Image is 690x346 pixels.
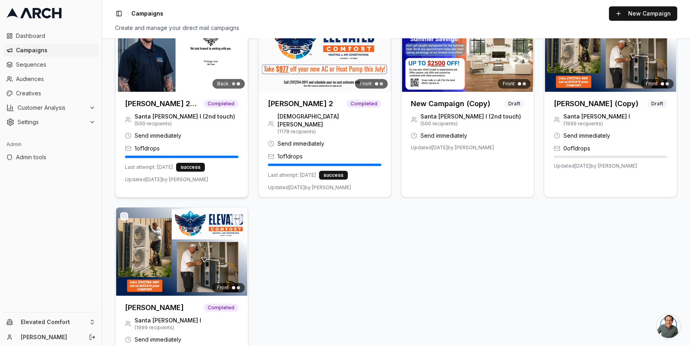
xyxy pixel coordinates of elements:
button: New Campaign [609,6,677,21]
img: Front creative for New Campaign (Copy) [401,4,534,92]
span: Send immediately [278,140,324,148]
button: Settings [3,116,99,129]
span: Dashboard [16,32,95,40]
span: Admin tools [16,153,95,161]
span: ( 500 recipients) [135,121,235,127]
span: Santa [PERSON_NAME] I (2nd touch) [420,113,521,121]
a: Dashboard [3,30,99,42]
img: Front creative for ROSA 2 [258,4,391,92]
span: ( 1999 recipients) [563,121,630,127]
span: Updated [DATE] by [PERSON_NAME] [411,144,494,151]
span: Santa [PERSON_NAME] I (2nd touch) [135,113,235,121]
span: 1 of 1 drops [135,144,160,152]
button: Elevated Comfort [3,316,99,328]
span: Updated [DATE] by [PERSON_NAME] [125,176,208,183]
span: Creatives [16,89,95,97]
span: Front [503,81,515,87]
span: ( 1999 recipients) [135,324,201,331]
nav: breadcrumb [131,10,163,18]
span: Front [217,285,229,291]
button: Log out [87,332,98,343]
span: Sequences [16,61,95,69]
span: Campaigns [16,46,95,54]
span: Send immediately [563,132,610,140]
span: Back [217,81,229,87]
span: Last attempt: [DATE] [268,172,316,178]
button: Customer Analysis [3,101,99,114]
a: Audiences [3,73,99,85]
span: Front [360,81,372,87]
span: Elevated Comfort [21,318,86,326]
a: Open chat [656,314,680,338]
h3: New Campaign (Copy) [411,98,490,109]
a: Campaigns [3,44,99,57]
a: Admin tools [3,151,99,164]
span: Updated [DATE] by [PERSON_NAME] [554,163,637,169]
img: Front creative for ROSA I [115,208,248,296]
span: Customer Analysis [18,104,86,112]
img: Front creative for ROSA I (Copy) [544,4,677,92]
h3: [PERSON_NAME] 2 (Copy) [125,98,204,109]
span: 1 of 1 drops [278,152,303,160]
span: Completed [347,100,381,108]
span: Completed [204,100,238,108]
span: Completed [204,304,238,312]
div: Create and manage your direct mail campaigns [115,24,677,32]
div: success [319,171,348,180]
span: Draft [647,100,667,108]
span: 0 of 1 drops [563,144,590,152]
span: Santa [PERSON_NAME] I [563,113,630,121]
h3: [PERSON_NAME] 2 [268,98,333,109]
span: Draft [504,100,524,108]
span: Updated [DATE] by [PERSON_NAME] [268,184,351,191]
span: ( 1178 recipients) [278,129,381,135]
span: Santa [PERSON_NAME] I [135,316,201,324]
h3: [PERSON_NAME] [125,302,184,313]
div: Admin [3,138,99,151]
img: Back creative for ROSA 2 (Copy) [115,4,248,92]
span: ( 500 recipients) [420,121,521,127]
a: Sequences [3,58,99,71]
div: success [176,163,205,172]
span: Send immediately [135,132,181,140]
span: [DEMOGRAPHIC_DATA][PERSON_NAME] [278,113,381,129]
span: Settings [18,118,86,126]
span: Front [646,81,658,87]
a: [PERSON_NAME] [21,333,80,341]
a: Creatives [3,87,99,100]
span: Audiences [16,75,95,83]
span: Send immediately [135,336,181,344]
span: Last attempt: [DATE] [125,164,173,170]
h3: [PERSON_NAME] (Copy) [554,98,638,109]
span: Send immediately [420,132,467,140]
span: Campaigns [131,10,163,18]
